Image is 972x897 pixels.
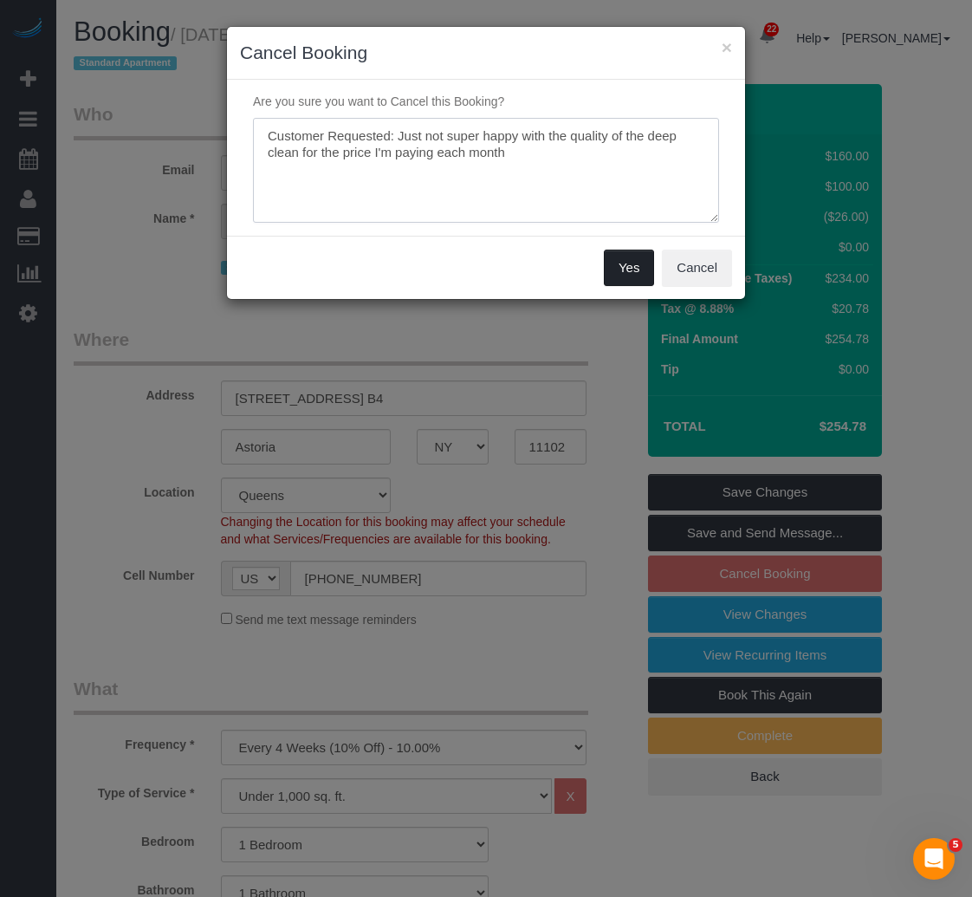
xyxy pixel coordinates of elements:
[913,838,955,880] iframe: Intercom live chat
[722,38,732,56] button: ×
[240,93,732,110] p: Are you sure you want to Cancel this Booking?
[662,250,732,286] button: Cancel
[604,250,654,286] button: Yes
[227,27,745,299] sui-modal: Cancel Booking
[240,40,732,66] h3: Cancel Booking
[949,838,962,852] span: 5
